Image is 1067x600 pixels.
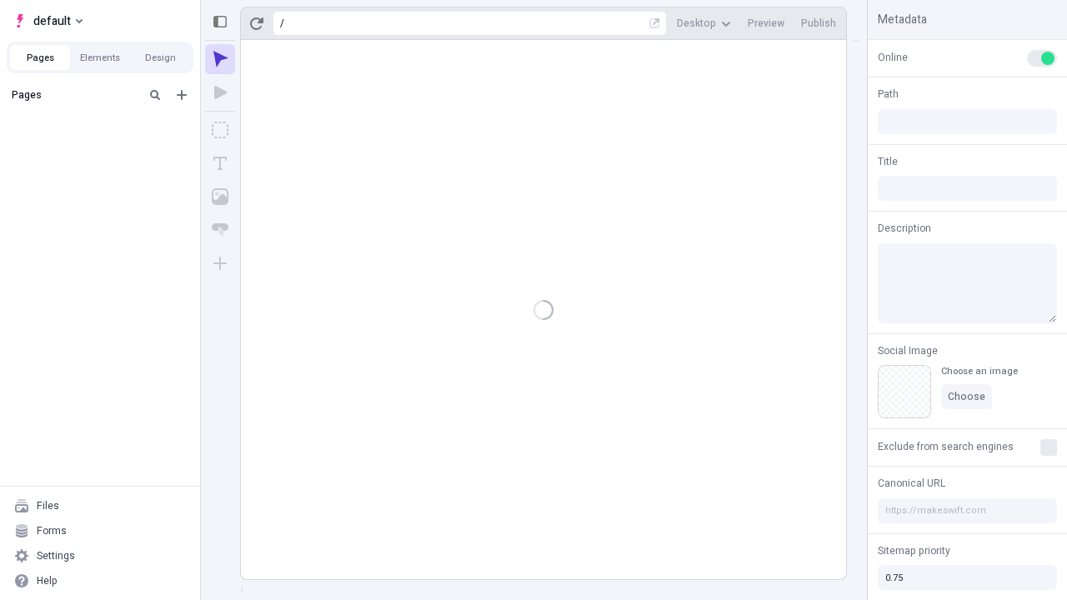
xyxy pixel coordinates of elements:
[878,476,945,491] span: Canonical URL
[33,11,71,31] span: default
[205,215,235,245] button: Button
[37,499,59,512] div: Files
[37,549,75,562] div: Settings
[878,343,938,358] span: Social Image
[948,390,985,403] span: Choose
[37,524,67,537] div: Forms
[741,11,791,36] button: Preview
[878,498,1057,523] input: https://makeswift.com
[205,148,235,178] button: Text
[794,11,843,36] button: Publish
[801,17,836,30] span: Publish
[12,88,138,102] div: Pages
[878,543,950,558] span: Sitemap priority
[670,11,738,36] button: Desktop
[7,8,89,33] button: Select site
[10,45,70,70] button: Pages
[941,384,992,409] button: Choose
[878,50,908,65] span: Online
[748,17,784,30] span: Preview
[878,87,899,102] span: Path
[878,439,1014,454] span: Exclude from search engines
[941,365,1018,377] div: Choose an image
[37,574,58,587] div: Help
[280,17,284,30] div: /
[878,154,898,169] span: Title
[878,221,931,236] span: Description
[677,17,716,30] span: Desktop
[205,115,235,145] button: Box
[205,182,235,212] button: Image
[172,85,192,105] button: Add new
[130,45,190,70] button: Design
[70,45,130,70] button: Elements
